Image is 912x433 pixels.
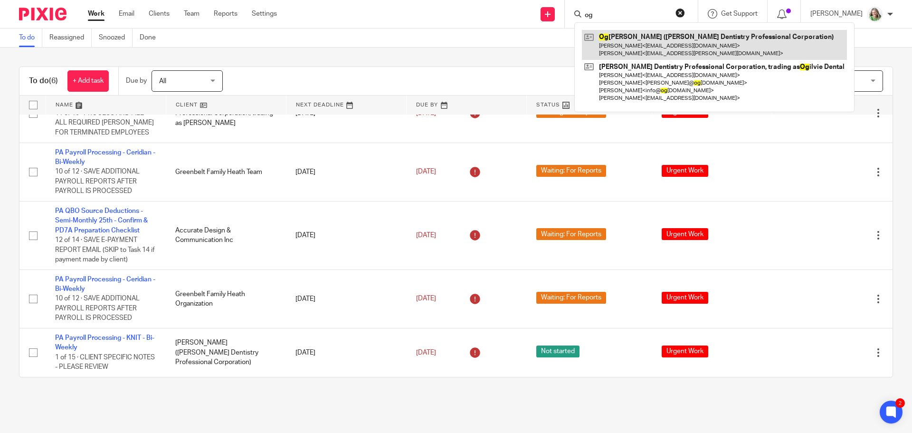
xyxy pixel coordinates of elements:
[55,237,155,263] span: 12 of 14 · SAVE E-PAYMENT REPORT EMAIL (SKIP to Task 14 if payment made by client)
[536,346,579,357] span: Not started
[721,10,758,17] span: Get Support
[166,143,286,201] td: Greenbelt Family Heath Team
[67,70,109,92] a: + Add task
[49,29,92,47] a: Reassigned
[416,349,436,356] span: [DATE]
[55,149,155,165] a: PA Payroll Processing - Ceridian - Bi-Weekly
[286,143,406,201] td: [DATE]
[19,8,66,20] img: Pixie
[140,29,163,47] a: Done
[584,11,669,20] input: Search
[149,9,170,19] a: Clients
[810,9,863,19] p: [PERSON_NAME]
[49,77,58,85] span: (6)
[252,9,277,19] a: Settings
[166,269,286,328] td: Greenbelt Family Heath Organization
[214,9,237,19] a: Reports
[55,208,148,234] a: PA QBO Source Deductions - Semi-Monthly 25th - Confirm & PD7A Preparation Checklist
[286,269,406,328] td: [DATE]
[662,165,708,177] span: Urgent Work
[662,228,708,240] span: Urgent Work
[119,9,134,19] a: Email
[286,202,406,270] td: [DATE]
[166,202,286,270] td: Accurate Design & Communication Inc
[166,328,286,377] td: [PERSON_NAME] ([PERSON_NAME] Dentistry Professional Corporation)
[416,296,436,302] span: [DATE]
[99,29,133,47] a: Snoozed
[536,165,606,177] span: Waiting: For Reports
[55,354,155,371] span: 1 of 15 · CLIENT SPECIFIC NOTES - PLEASE REVIEW
[126,76,147,86] p: Due by
[416,232,436,239] span: [DATE]
[19,29,42,47] a: To do
[55,335,154,351] a: PA Payroll Processing - KNIT - Bi-Weekly
[55,296,140,322] span: 10 of 12 · SAVE ADDITIONAL PAYROLL REPORTS AFTER PAYROLL IS PROCESSED
[286,328,406,377] td: [DATE]
[416,169,436,175] span: [DATE]
[55,276,155,292] a: PA Payroll Processing - Ceridian - Bi-Weekly
[675,8,685,18] button: Clear
[55,169,140,195] span: 10 of 12 · SAVE ADDITIONAL PAYROLL REPORTS AFTER PAYROLL IS PROCESSED
[662,346,708,357] span: Urgent Work
[55,110,154,136] span: 11 of 15 · PROCESS AND FILE ALL REQUIRED [PERSON_NAME] FOR TERMINATED EMPLOYEES
[29,76,58,86] h1: To do
[536,292,606,304] span: Waiting: For Reports
[662,292,708,304] span: Urgent Work
[88,9,104,19] a: Work
[159,78,166,85] span: All
[536,228,606,240] span: Waiting: For Reports
[895,398,905,408] div: 2
[867,7,883,22] img: KC%20Photo.jpg
[184,9,199,19] a: Team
